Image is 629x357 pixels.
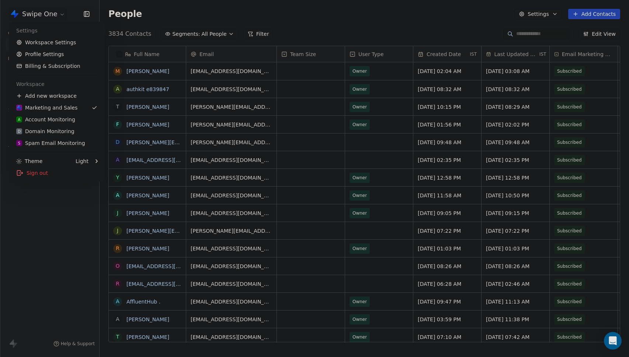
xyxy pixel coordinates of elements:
div: Workspace [12,78,102,90]
div: Add new workspace [12,90,102,102]
div: Domain Monitoring [16,128,74,135]
span: D [18,129,21,134]
div: Spam Email Monitoring [16,139,85,147]
div: Marketing and Sales [16,104,77,111]
a: Workspace Settings [12,37,102,48]
span: S [18,141,20,146]
div: Theme [16,157,42,165]
a: Billing & Subscription [12,60,102,72]
div: Light [76,157,88,165]
div: Account Monitoring [16,116,75,123]
a: Profile Settings [12,48,102,60]
div: Sign out [12,167,102,179]
span: A [18,117,21,122]
div: Settings [12,25,102,37]
img: Swipe%20One%20Logo%201-1.svg [16,105,22,111]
